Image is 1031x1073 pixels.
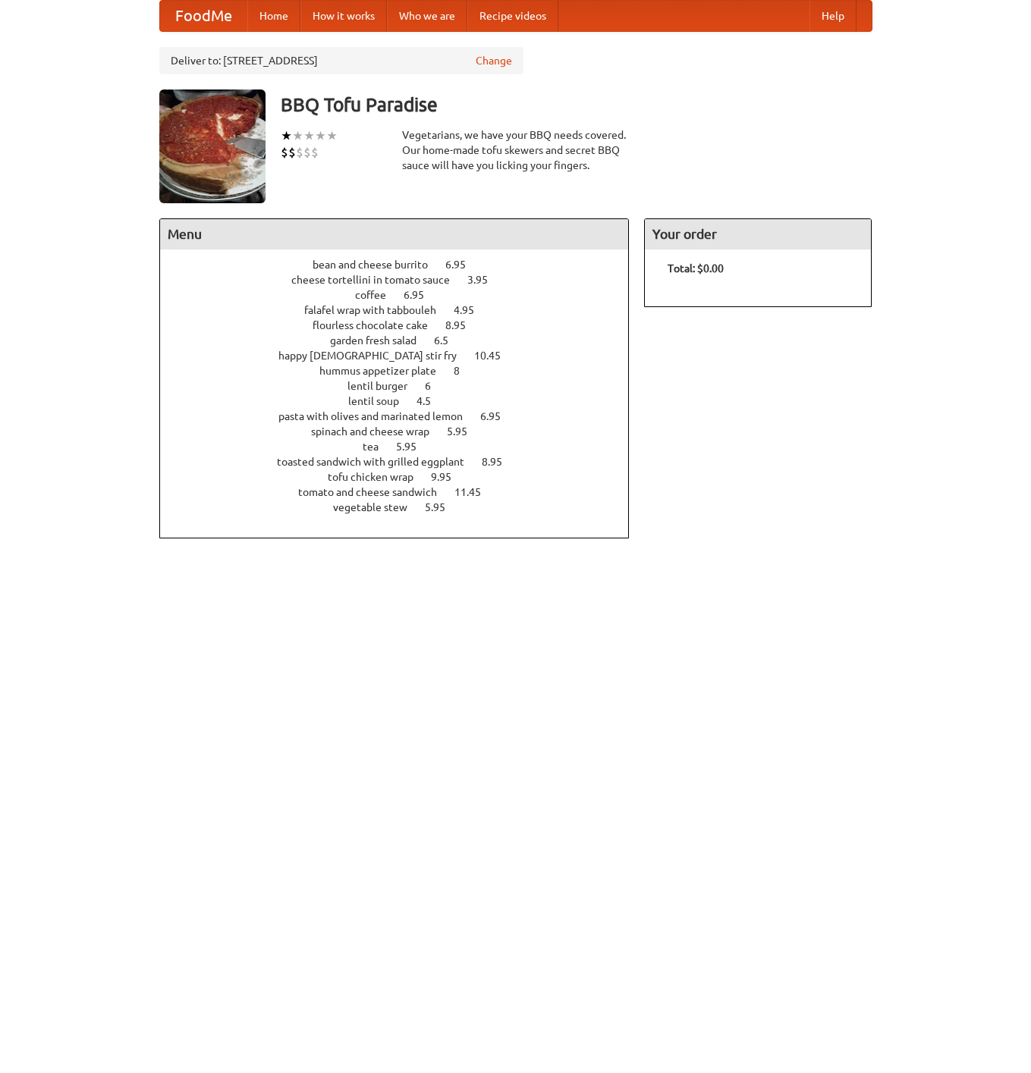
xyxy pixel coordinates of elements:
[315,127,326,144] li: ★
[298,486,452,498] span: tomato and cheese sandwich
[347,380,459,392] a: lentil burger 6
[304,304,502,316] a: falafel wrap with tabbouleh 4.95
[476,53,512,68] a: Change
[319,365,451,377] span: hummus appetizer plate
[281,89,872,120] h3: BBQ Tofu Paradise
[330,334,476,347] a: garden fresh salad 6.5
[311,144,319,161] li: $
[298,486,509,498] a: tomato and cheese sandwich 11.45
[159,89,266,203] img: angular.jpg
[288,144,296,161] li: $
[281,144,288,161] li: $
[348,395,414,407] span: lentil soup
[467,1,558,31] a: Recipe videos
[304,304,451,316] span: falafel wrap with tabbouleh
[277,456,530,468] a: toasted sandwich with grilled eggplant 8.95
[347,380,423,392] span: lentil burger
[278,350,472,362] span: happy [DEMOGRAPHIC_DATA] stir fry
[313,319,494,331] a: flourless chocolate cake 8.95
[402,127,630,173] div: Vegetarians, we have your BBQ needs covered. Our home-made tofu skewers and secret BBQ sauce will...
[311,425,445,438] span: spinach and cheese wrap
[416,395,446,407] span: 4.5
[396,441,432,453] span: 5.95
[434,334,464,347] span: 6.5
[645,219,871,249] h4: Your order
[355,289,401,301] span: coffee
[303,144,311,161] li: $
[454,365,475,377] span: 8
[425,501,460,513] span: 5.95
[313,319,443,331] span: flourless chocolate cake
[296,144,303,161] li: $
[303,127,315,144] li: ★
[431,471,467,483] span: 9.95
[311,425,495,438] a: spinach and cheese wrap 5.95
[355,289,452,301] a: coffee 6.95
[330,334,432,347] span: garden fresh salad
[160,219,629,249] h4: Menu
[474,350,516,362] span: 10.45
[404,289,439,301] span: 6.95
[278,350,529,362] a: happy [DEMOGRAPHIC_DATA] stir fry 10.45
[160,1,247,31] a: FoodMe
[278,410,478,422] span: pasta with olives and marinated lemon
[447,425,482,438] span: 5.95
[363,441,394,453] span: tea
[454,304,489,316] span: 4.95
[300,1,387,31] a: How it works
[319,365,488,377] a: hummus appetizer plate 8
[480,410,516,422] span: 6.95
[291,274,465,286] span: cheese tortellini in tomato sauce
[445,319,481,331] span: 8.95
[292,127,303,144] li: ★
[425,380,446,392] span: 6
[333,501,473,513] a: vegetable stew 5.95
[809,1,857,31] a: Help
[348,395,459,407] a: lentil soup 4.5
[482,456,517,468] span: 8.95
[281,127,292,144] li: ★
[313,259,443,271] span: bean and cheese burrito
[328,471,429,483] span: tofu chicken wrap
[291,274,516,286] a: cheese tortellini in tomato sauce 3.95
[313,259,494,271] a: bean and cheese burrito 6.95
[387,1,467,31] a: Who we are
[333,501,423,513] span: vegetable stew
[159,47,523,74] div: Deliver to: [STREET_ADDRESS]
[454,486,496,498] span: 11.45
[668,262,724,275] b: Total: $0.00
[467,274,503,286] span: 3.95
[445,259,481,271] span: 6.95
[247,1,300,31] a: Home
[277,456,479,468] span: toasted sandwich with grilled eggplant
[328,471,479,483] a: tofu chicken wrap 9.95
[326,127,338,144] li: ★
[278,410,529,422] a: pasta with olives and marinated lemon 6.95
[363,441,445,453] a: tea 5.95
